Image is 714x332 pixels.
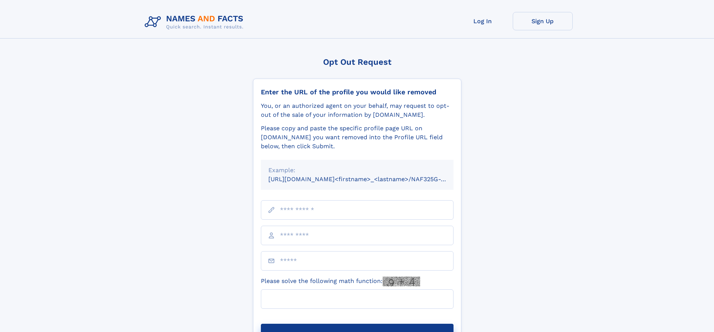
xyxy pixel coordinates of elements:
[261,101,454,119] div: You, or an authorized agent on your behalf, may request to opt-out of the sale of your informatio...
[453,12,513,30] a: Log In
[261,88,454,96] div: Enter the URL of the profile you would like removed
[268,166,446,175] div: Example:
[142,12,250,32] img: Logo Names and Facts
[513,12,573,30] a: Sign Up
[261,124,454,151] div: Please copy and paste the specific profile page URL on [DOMAIN_NAME] you want removed into the Pr...
[253,57,461,67] div: Opt Out Request
[261,277,420,286] label: Please solve the following math function:
[268,176,468,183] small: [URL][DOMAIN_NAME]<firstname>_<lastname>/NAF325G-xxxxxxxx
